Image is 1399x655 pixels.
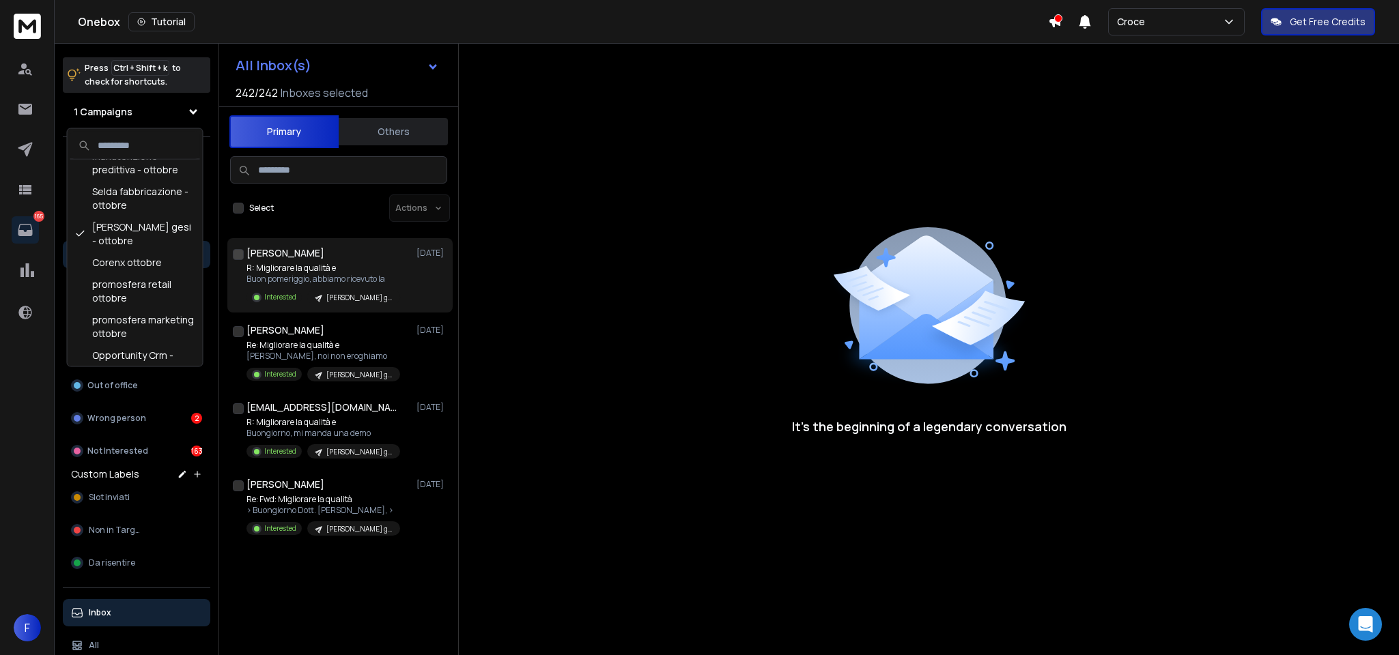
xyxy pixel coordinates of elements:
[326,370,392,380] p: [PERSON_NAME] gesi - ottobre
[71,467,139,481] h3: Custom Labels
[246,246,324,260] h1: [PERSON_NAME]
[264,292,296,302] p: Interested
[89,557,135,568] span: Da risentire
[416,248,447,259] p: [DATE]
[70,274,200,309] div: promosfera retail ottobre
[246,323,324,337] h1: [PERSON_NAME]
[416,325,447,336] p: [DATE]
[236,59,311,72] h1: All Inbox(s)
[246,505,400,516] p: > Buongiorno Dott. [PERSON_NAME], >
[191,446,202,456] div: 163
[246,478,324,491] h1: [PERSON_NAME]
[70,216,200,252] div: [PERSON_NAME] gesi - ottobre
[249,203,274,214] label: Select
[281,85,368,101] h3: Inboxes selected
[229,115,339,148] button: Primary
[70,309,200,345] div: promosfera marketing ottobre
[246,494,400,505] p: Re: Fwd: Migliorare la qualità
[264,369,296,379] p: Interested
[326,293,392,303] p: [PERSON_NAME] gesi - ottobre
[70,181,200,216] div: Selda fabbricazione - ottobre
[236,85,278,101] span: 242 / 242
[246,263,400,274] p: R: Migliorare la qualità e
[89,492,130,503] span: Slot inviati
[1117,15,1150,29] p: Croce
[87,380,138,391] p: Out of office
[792,417,1066,436] p: It’s the beginning of a legendary conversation
[416,402,447,413] p: [DATE]
[326,447,392,457] p: [PERSON_NAME] gesi - ottobre
[246,428,400,439] p: Buongiorno, mi manda una demo
[78,12,1048,31] div: Onebox
[128,12,195,31] button: Tutorial
[1290,15,1366,29] p: Get Free Credits
[246,417,400,428] p: R: Migliorare la qualità e
[191,413,202,424] div: 2
[264,523,296,534] p: Interested
[246,401,397,414] h1: [EMAIL_ADDRESS][DOMAIN_NAME]
[89,525,143,536] span: Non in Target
[1349,608,1382,641] div: Open Intercom Messenger
[63,148,210,167] h3: Filters
[246,351,400,362] p: [PERSON_NAME], noi non eroghiamo
[246,340,400,351] p: Re: Migliorare la qualità e
[111,60,169,76] span: Ctrl + Shift + k
[339,117,448,147] button: Others
[70,252,200,274] div: Corenx ottobre
[89,640,99,651] p: All
[264,446,296,456] p: Interested
[89,607,111,618] p: Inbox
[246,274,400,285] p: Buon pomeriggio, abbiamo ricevuto la
[326,524,392,534] p: [PERSON_NAME] gesi - ottobre
[70,345,200,380] div: Opportunity Crm - arredamento ottobre
[87,446,148,456] p: Not Interested
[87,413,146,424] p: Wrong person
[416,479,447,490] p: [DATE]
[85,61,181,89] p: Press to check for shortcuts.
[33,211,44,222] p: 165
[14,614,41,641] span: F
[74,105,132,119] h1: 1 Campaigns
